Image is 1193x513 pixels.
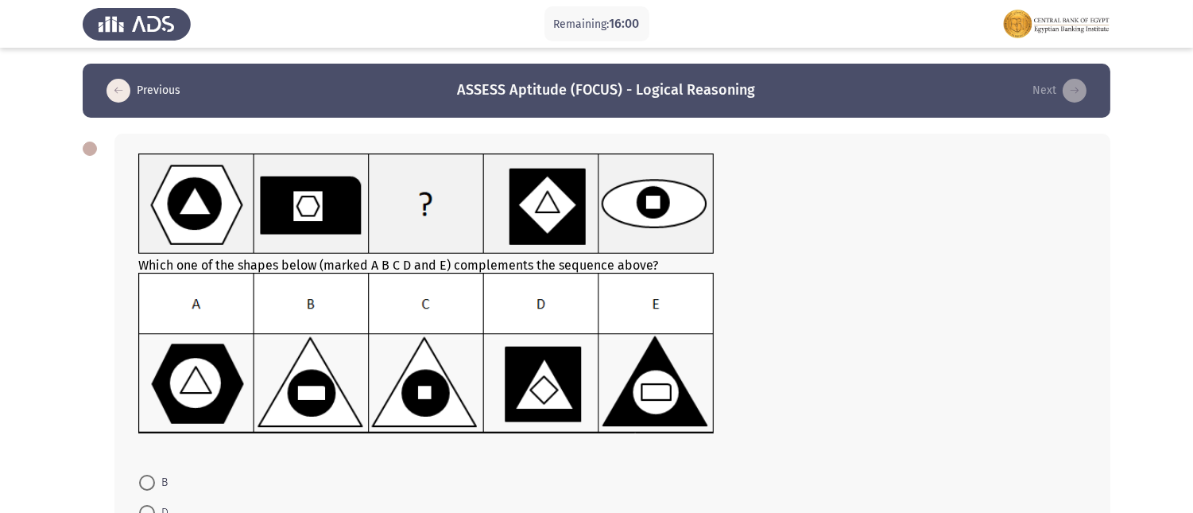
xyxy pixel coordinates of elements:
[458,80,756,100] h3: ASSESS Aptitude (FOCUS) - Logical Reasoning
[138,273,715,434] img: UkFYMDA5MUIucG5nMTYyMjAzMzI0NzA2Ng==.png
[155,473,168,492] span: B
[138,154,715,255] img: UkFYMDA5MUEucG5nMTYyMjAzMzE3MTk3Nw==.png
[138,154,1086,453] div: Which one of the shapes below (marked A B C D and E) complements the sequence above?
[1002,2,1110,46] img: Assessment logo of FOCUS Assessment 3 Modules EN
[610,16,640,31] span: 16:00
[102,78,185,103] button: load previous page
[1028,78,1091,103] button: load next page
[83,2,191,46] img: Assess Talent Management logo
[554,14,640,34] p: Remaining:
